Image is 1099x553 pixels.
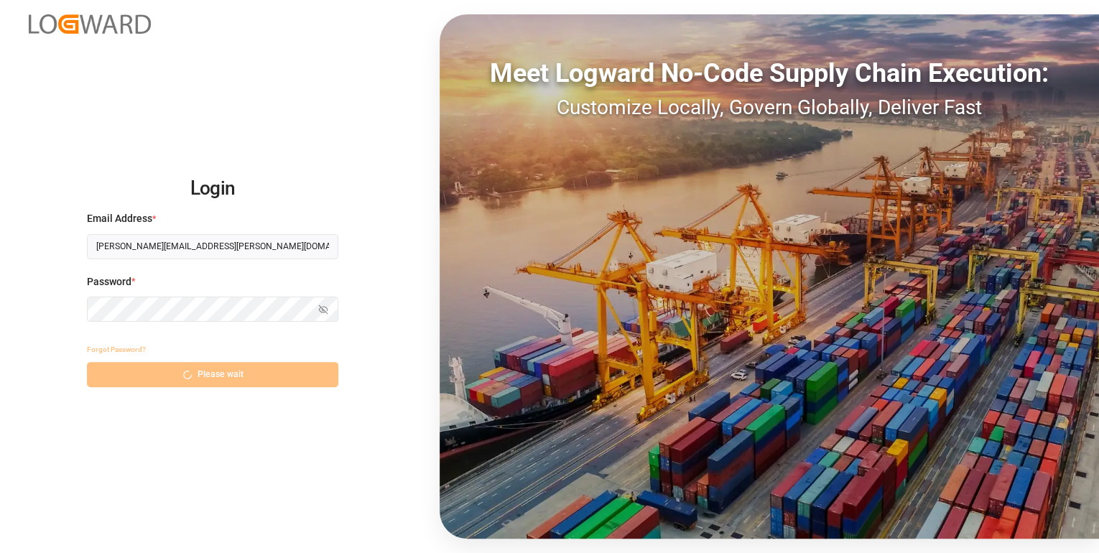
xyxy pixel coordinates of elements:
[87,166,338,212] h2: Login
[87,274,131,289] span: Password
[29,14,151,34] img: Logward_new_orange.png
[87,234,338,259] input: Enter your email
[440,93,1099,123] div: Customize Locally, Govern Globally, Deliver Fast
[87,211,152,226] span: Email Address
[440,54,1099,93] div: Meet Logward No-Code Supply Chain Execution:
